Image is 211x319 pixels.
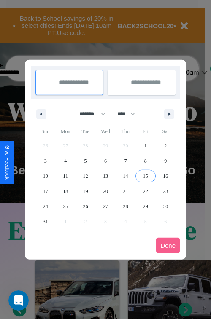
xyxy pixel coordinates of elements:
[35,214,55,229] button: 31
[116,169,135,184] button: 14
[156,138,176,153] button: 2
[83,199,88,214] span: 26
[156,238,180,253] button: Done
[76,153,95,169] button: 5
[103,199,108,214] span: 27
[76,125,95,138] span: Tue
[144,153,147,169] span: 8
[156,199,176,214] button: 30
[143,199,148,214] span: 29
[156,125,176,138] span: Sat
[163,199,168,214] span: 30
[84,153,87,169] span: 5
[116,184,135,199] button: 21
[124,153,127,169] span: 7
[64,153,67,169] span: 4
[76,199,95,214] button: 26
[43,169,48,184] span: 10
[135,184,155,199] button: 22
[55,199,75,214] button: 25
[43,184,48,199] span: 17
[103,184,108,199] span: 20
[35,169,55,184] button: 10
[156,153,176,169] button: 9
[116,199,135,214] button: 28
[123,184,128,199] span: 21
[156,184,176,199] button: 23
[135,153,155,169] button: 8
[95,169,115,184] button: 13
[95,153,115,169] button: 6
[44,153,47,169] span: 3
[143,169,148,184] span: 15
[35,125,55,138] span: Sun
[143,184,148,199] span: 22
[83,184,88,199] span: 19
[135,169,155,184] button: 15
[63,199,68,214] span: 25
[63,169,68,184] span: 11
[43,214,48,229] span: 31
[83,169,88,184] span: 12
[135,125,155,138] span: Fri
[55,169,75,184] button: 11
[163,169,168,184] span: 16
[35,153,55,169] button: 3
[156,169,176,184] button: 16
[164,153,167,169] span: 9
[55,125,75,138] span: Mon
[55,153,75,169] button: 4
[144,138,147,153] span: 1
[123,169,128,184] span: 14
[116,153,135,169] button: 7
[116,125,135,138] span: Thu
[95,184,115,199] button: 20
[135,199,155,214] button: 29
[163,184,168,199] span: 23
[95,199,115,214] button: 27
[164,138,167,153] span: 2
[63,184,68,199] span: 18
[76,184,95,199] button: 19
[95,125,115,138] span: Wed
[104,153,107,169] span: 6
[35,199,55,214] button: 24
[55,184,75,199] button: 18
[123,199,128,214] span: 28
[76,169,95,184] button: 12
[103,169,108,184] span: 13
[4,145,10,180] div: Give Feedback
[43,199,48,214] span: 24
[35,184,55,199] button: 17
[135,138,155,153] button: 1
[8,290,29,311] iframe: Intercom live chat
